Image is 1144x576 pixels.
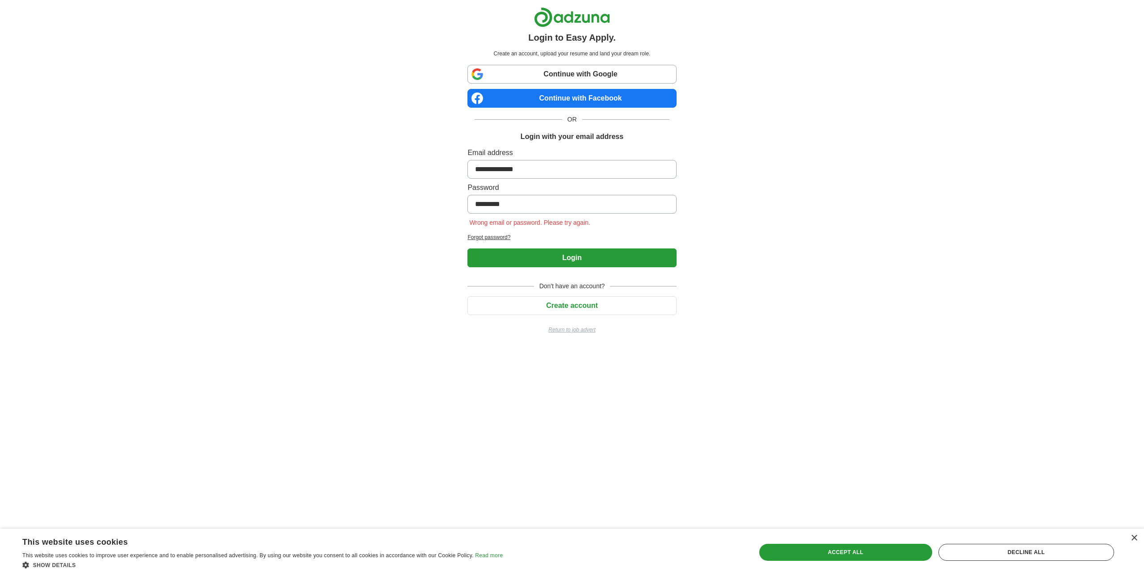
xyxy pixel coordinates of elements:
a: Continue with Facebook [467,89,676,108]
div: Close [1131,535,1137,542]
a: Continue with Google [467,65,676,84]
h1: Login to Easy Apply. [528,31,616,44]
p: Create an account, upload your resume and land your dream role. [469,50,674,58]
span: OR [562,115,582,124]
div: This website uses cookies [22,534,480,547]
span: Show details [33,562,76,568]
span: Don't have an account? [534,282,610,291]
a: Create account [467,302,676,309]
a: Read more, opens a new window [475,552,503,559]
button: Login [467,248,676,267]
div: Accept all [759,544,932,561]
h1: Login with your email address [521,131,623,142]
div: Show details [22,560,503,569]
div: Decline all [938,544,1114,561]
span: Wrong email or password. Please try again. [467,219,592,226]
a: Return to job advert [467,326,676,334]
img: Adzuna logo [534,7,610,27]
button: Create account [467,296,676,315]
label: Password [467,182,676,193]
a: Forgot password? [467,233,676,241]
span: This website uses cookies to improve user experience and to enable personalised advertising. By u... [22,552,474,559]
label: Email address [467,147,676,158]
